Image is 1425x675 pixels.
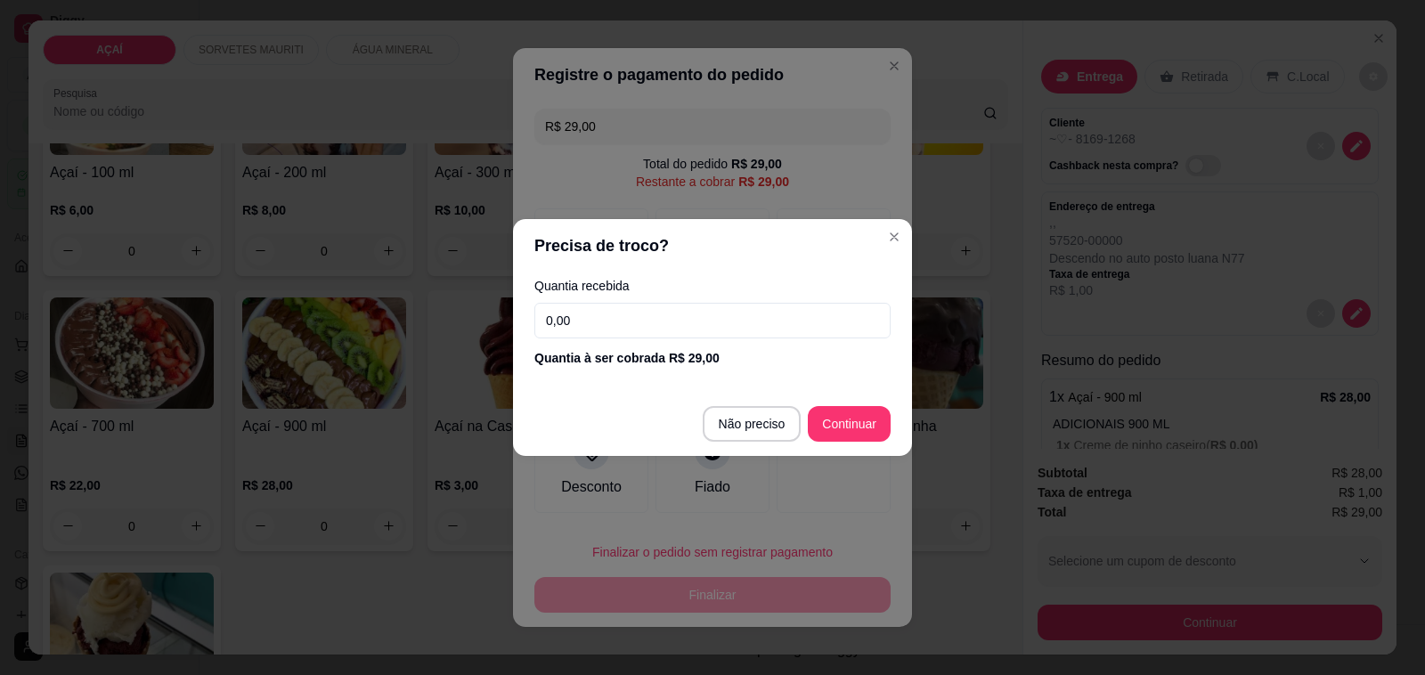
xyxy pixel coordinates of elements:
[703,406,802,442] button: Não preciso
[880,223,908,251] button: Close
[808,406,891,442] button: Continuar
[534,349,891,367] div: Quantia à ser cobrada R$ 29,00
[534,280,891,292] label: Quantia recebida
[513,219,912,272] header: Precisa de troco?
